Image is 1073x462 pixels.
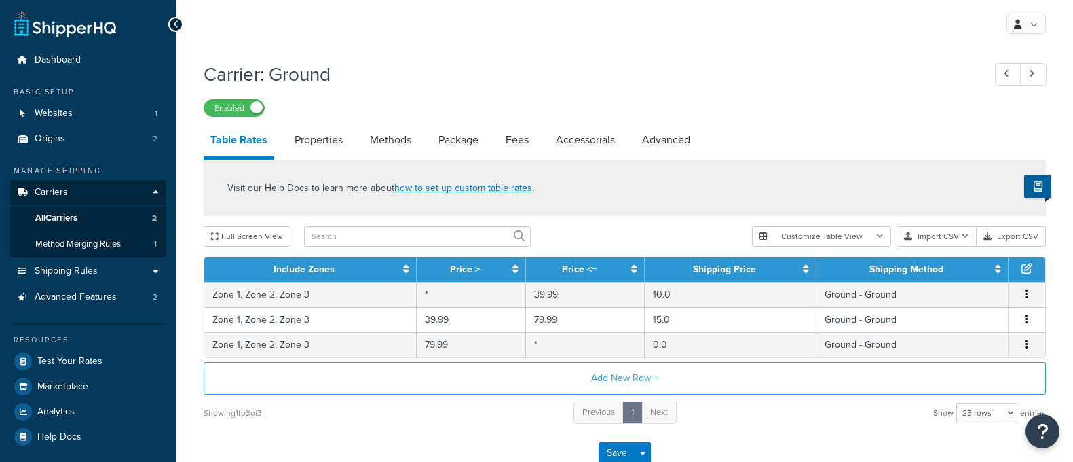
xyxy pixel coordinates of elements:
input: Search [304,226,531,247]
button: Open Resource Center [1025,414,1059,448]
li: Advanced Features [10,285,166,310]
span: All Carriers [35,213,77,224]
button: Show Help Docs [1024,175,1051,198]
td: Zone 1, Zone 2, Zone 3 [204,332,417,357]
button: Full Screen View [204,226,290,247]
span: Previous [582,406,615,419]
span: Marketplace [37,381,88,393]
span: 2 [153,133,157,145]
a: Accessorials [549,124,622,156]
div: Resources [10,334,166,346]
a: Dashboard [10,48,166,73]
button: Import CSV [897,226,977,247]
span: Next [650,406,668,419]
span: 2 [152,213,157,224]
span: Websites [35,108,73,120]
span: Origins [35,133,65,145]
td: 0.0 [645,332,816,357]
button: Add New Row + [204,362,1046,395]
button: Customize Table View [752,226,891,247]
div: Basic Setup [10,86,166,98]
a: Shipping Rules [10,259,166,284]
a: Test Your Rates [10,349,166,374]
span: Test Your Rates [37,356,102,368]
a: Package [432,124,485,156]
td: Zone 1, Zone 2, Zone 3 [204,282,417,307]
td: 39.99 [526,282,645,307]
a: Analytics [10,399,166,424]
li: Carriers [10,180,166,257]
span: Show [933,404,954,423]
a: Origins2 [10,126,166,152]
a: 1 [622,402,643,424]
a: Price > [450,262,480,277]
a: how to set up custom table rates [394,181,532,195]
span: Method Merging Rules [35,238,121,250]
td: 39.99 [417,307,527,332]
span: Carriers [35,187,68,198]
span: Analytics [37,406,75,418]
span: entries [1020,404,1046,423]
a: Marketplace [10,374,166,399]
a: Shipping Method [869,262,943,277]
span: Help Docs [37,431,81,443]
td: 15.0 [645,307,816,332]
span: Shipping Rules [35,266,98,277]
a: Properties [288,124,350,156]
a: Help Docs [10,425,166,449]
span: Dashboard [35,54,81,66]
td: Ground - Ground [816,282,1009,307]
a: Price <= [562,262,597,277]
a: Next [641,402,677,424]
td: 79.99 [526,307,645,332]
a: Shipping Price [693,262,756,277]
span: 1 [154,238,157,250]
a: Previous [573,402,624,424]
a: Carriers [10,180,166,205]
td: Zone 1, Zone 2, Zone 3 [204,307,417,332]
h1: Carrier: Ground [204,61,970,88]
a: Advanced [635,124,697,156]
td: Ground - Ground [816,307,1009,332]
td: 10.0 [645,282,816,307]
a: AllCarriers2 [10,206,166,231]
a: Fees [499,124,535,156]
a: Method Merging Rules1 [10,232,166,257]
a: Include Zones [274,262,335,277]
a: Websites1 [10,101,166,126]
a: Next Record [1020,63,1047,86]
td: Ground - Ground [816,332,1009,357]
a: Table Rates [204,124,274,160]
td: 79.99 [417,332,527,357]
span: Advanced Features [35,291,117,303]
a: Previous Record [995,63,1021,86]
div: Showing 1 to 3 of 3 [204,404,262,423]
span: 1 [155,108,157,120]
div: Manage Shipping [10,165,166,177]
li: Method Merging Rules [10,232,166,257]
button: Export CSV [977,226,1046,247]
a: Advanced Features2 [10,285,166,310]
a: Methods [363,124,418,156]
p: Visit our Help Docs to learn more about . [227,181,534,196]
li: Origins [10,126,166,152]
label: Enabled [204,100,264,116]
li: Websites [10,101,166,126]
span: 2 [153,291,157,303]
